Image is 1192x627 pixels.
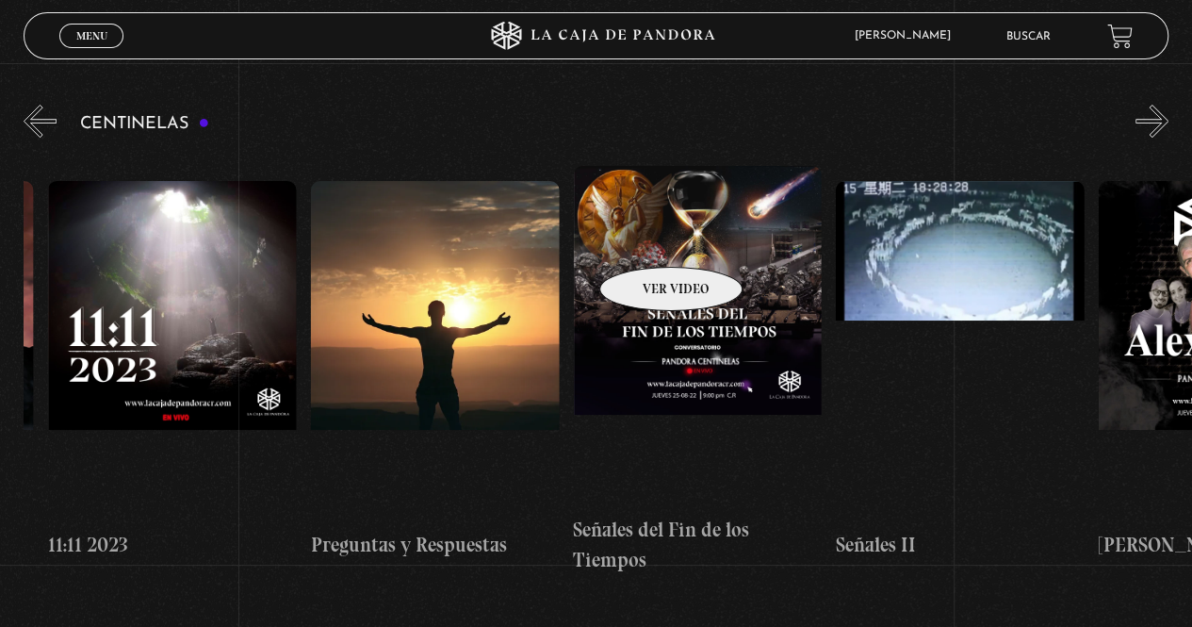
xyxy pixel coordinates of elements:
[48,152,297,590] a: 11:11 2023
[574,515,823,574] h4: Señales del Fin de los Tiempos
[1135,105,1168,138] button: Next
[836,530,1085,560] h4: Señales II
[76,30,107,41] span: Menu
[311,530,560,560] h4: Preguntas y Respuestas
[836,152,1085,590] a: Señales II
[24,105,57,138] button: Previous
[574,152,823,590] a: Señales del Fin de los Tiempos
[48,530,297,560] h4: 11:11 2023
[80,115,209,133] h3: Centinelas
[1107,24,1133,49] a: View your shopping cart
[1006,31,1051,42] a: Buscar
[845,30,970,41] span: [PERSON_NAME]
[311,152,560,590] a: Preguntas y Respuestas
[70,46,114,59] span: Cerrar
